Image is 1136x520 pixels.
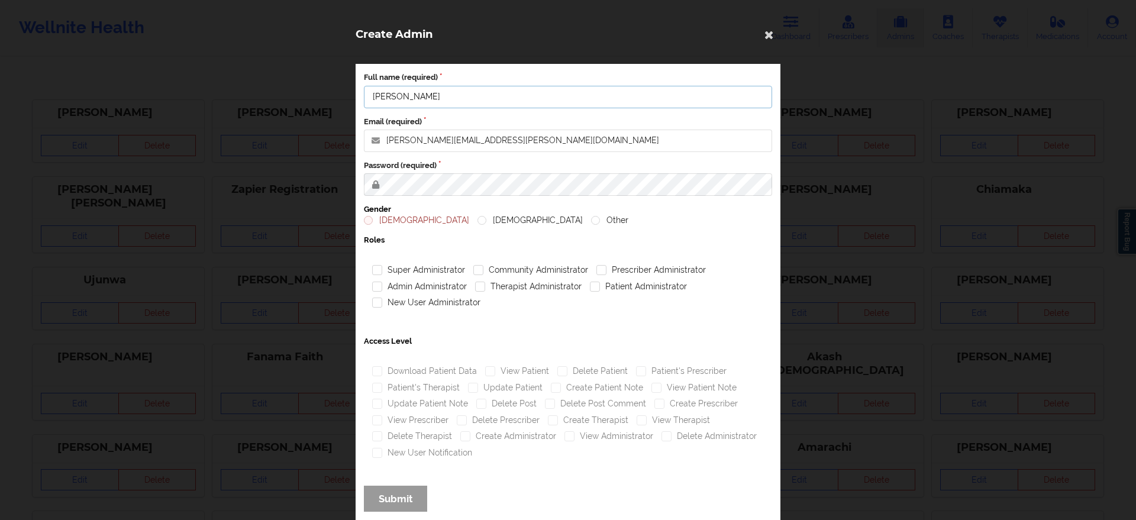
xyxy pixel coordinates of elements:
[460,431,556,441] label: Create Administrator
[473,265,588,275] label: Community Administrator
[372,399,468,409] label: Update Patient Note
[637,415,710,425] label: View Therapist
[343,17,793,51] div: Create Admin
[372,448,472,458] label: New User Notification
[372,366,477,376] label: Download Patient Data
[364,86,772,108] input: Full name
[364,235,772,246] label: Roles
[485,366,549,376] label: View Patient
[364,336,772,347] label: Access Level
[372,431,452,441] label: Delete Therapist
[551,383,643,393] label: Create Patient Note
[372,415,448,425] label: View Prescriber
[476,399,537,409] label: Delete Post
[475,282,582,292] label: Therapist Administrator
[590,282,687,292] label: Patient Administrator
[596,265,706,275] label: Prescriber Administrator
[364,215,469,225] label: [DEMOGRAPHIC_DATA]
[364,72,772,83] label: Full name (required)
[564,431,653,441] label: View Administrator
[364,160,772,171] label: Password (required)
[372,265,465,275] label: Super Administrator
[364,117,772,127] label: Email (required)
[364,204,772,215] label: Gender
[661,431,757,441] label: Delete Administrator
[372,383,460,393] label: Patient's Therapist
[636,366,727,376] label: Patient's Prescriber
[364,130,772,152] input: Email address
[468,383,543,393] label: Update Patient
[591,215,628,225] label: Other
[372,298,480,308] label: New User Administrator
[545,399,646,409] label: Delete Post Comment
[654,399,738,409] label: Create Prescriber
[548,415,628,425] label: Create Therapist
[457,415,540,425] label: Delete Prescriber
[372,282,467,292] label: Admin Administrator
[651,383,737,393] label: View Patient Note
[477,215,583,225] label: [DEMOGRAPHIC_DATA]
[557,366,628,376] label: Delete Patient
